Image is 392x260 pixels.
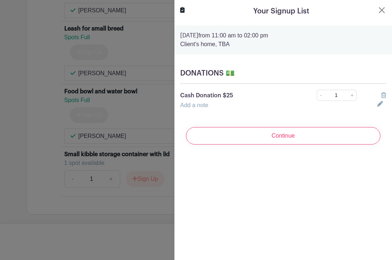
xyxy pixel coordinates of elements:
[180,102,208,108] a: Add a note
[186,127,380,145] input: Continue
[180,91,297,100] p: Cash Donation $25
[180,33,198,38] strong: [DATE]
[348,90,357,101] a: +
[377,6,386,15] button: Close
[253,6,309,17] h5: Your Signup List
[317,90,325,101] a: -
[180,31,386,40] p: from 11:00 am to 02:00 pm
[180,40,386,49] p: Client's home, TBA
[180,69,386,78] h5: DONATIONS 💵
